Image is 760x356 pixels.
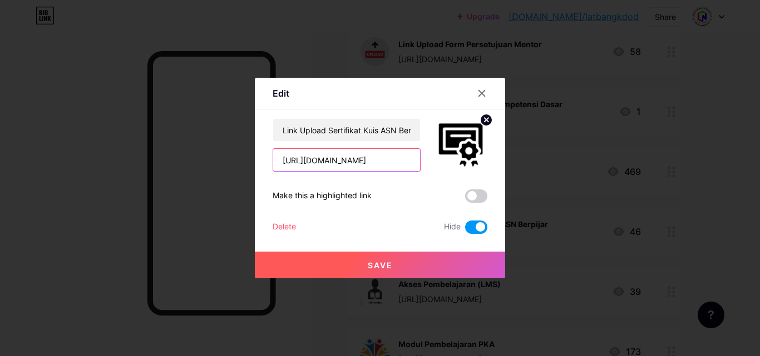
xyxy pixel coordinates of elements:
img: link_thumbnail [434,118,487,172]
span: Save [368,260,393,270]
div: Edit [273,87,289,100]
div: Make this a highlighted link [273,189,372,203]
button: Save [255,252,505,278]
span: Hide [444,220,461,234]
input: Title [273,119,420,141]
div: Delete [273,220,296,234]
input: URL [273,149,420,171]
